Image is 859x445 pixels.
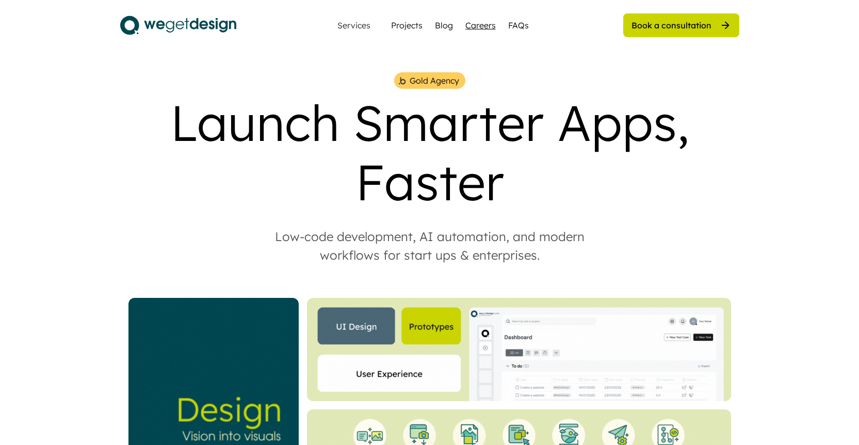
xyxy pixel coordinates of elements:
[435,19,453,31] a: Blog
[391,19,423,31] a: Projects
[398,76,407,86] img: bubble%201.png
[631,20,711,31] div: Book a consultation
[254,227,605,264] div: Low-code development, AI automation, and modern workflows for start ups & enterprises.
[465,19,496,31] a: Careers
[410,74,459,87] div: Gold Agency
[307,298,731,401] img: Website%20Landing%20%284%29.gif
[508,19,529,31] a: FAQs
[120,12,236,38] img: logo.svg
[120,93,739,212] div: Launch Smarter Apps, Faster
[333,21,375,29] div: Services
